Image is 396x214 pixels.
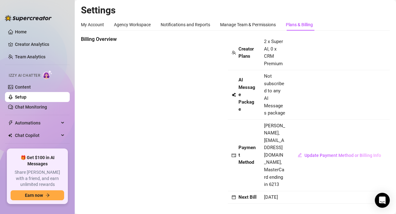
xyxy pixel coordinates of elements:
[220,21,276,28] div: Manage Team & Permissions
[286,21,313,28] div: Plans & Billing
[238,145,256,165] strong: Payment Method
[232,195,236,199] span: calendar
[25,193,43,198] span: Earn now
[43,70,52,79] img: AI Chatter
[15,39,65,49] a: Creator Analytics
[293,150,386,160] button: Update Payment Method or Billing Info
[11,190,64,200] button: Earn nowarrow-right
[238,77,255,112] strong: AI Message Package
[264,123,285,187] span: [PERSON_NAME], [EMAIL_ADDRESS][DOMAIN_NAME], MasterCard ending in 6213
[298,153,302,157] span: edit
[45,193,50,197] span: arrow-right
[232,51,236,55] span: team
[15,85,31,90] a: Content
[11,155,64,167] span: 🎁 Get $100 in AI Messages
[81,4,390,16] h2: Settings
[114,21,151,28] div: Agency Workspace
[264,73,285,117] span: Not subscribed to any AI Messages package
[15,29,27,34] a: Home
[15,54,45,59] a: Team Analytics
[11,169,64,188] span: Share [PERSON_NAME] with a friend, and earn unlimited rewards
[15,130,59,140] span: Chat Copilot
[304,153,381,158] span: Update Payment Method or Billing Info
[375,193,390,208] div: Open Intercom Messenger
[8,133,12,138] img: Chat Copilot
[264,39,283,66] span: 2 x Super AI, 0 x CRM Premium
[232,153,236,158] span: credit-card
[238,194,257,200] strong: Next Bill
[8,120,13,125] span: thunderbolt
[15,105,47,109] a: Chat Monitoring
[81,21,104,28] div: My Account
[5,15,52,21] img: logo-BBDzfeDw.svg
[264,194,278,200] span: [DATE]
[9,73,40,79] span: Izzy AI Chatter
[81,36,186,43] span: Billing Overview
[161,21,210,28] div: Notifications and Reports
[15,95,26,100] a: Setup
[238,46,254,59] strong: Creator Plans
[15,118,59,128] span: Automations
